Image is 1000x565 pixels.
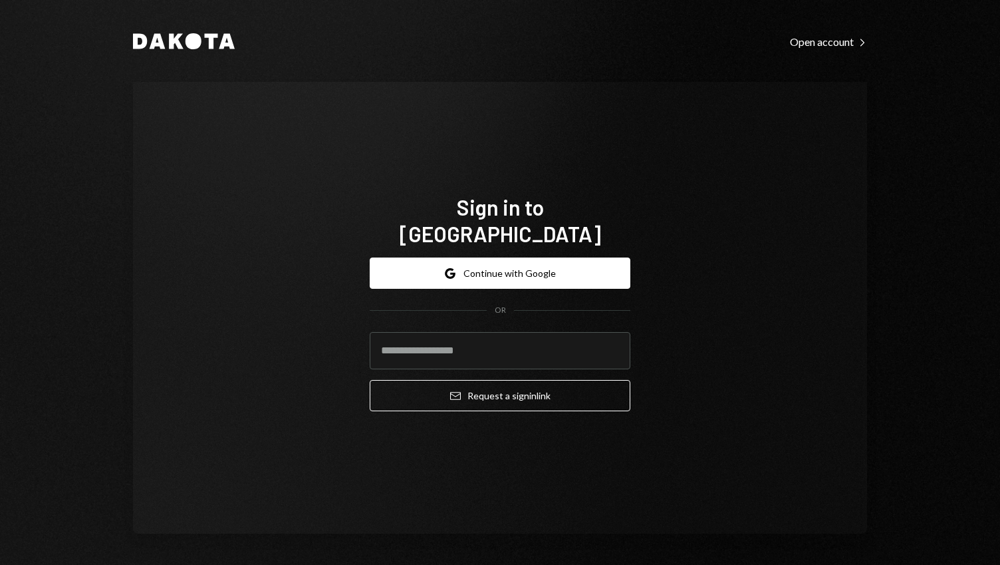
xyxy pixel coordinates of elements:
h1: Sign in to [GEOGRAPHIC_DATA] [370,194,630,247]
a: Open account [790,34,867,49]
div: Open account [790,35,867,49]
div: OR [495,305,506,316]
button: Request a signinlink [370,380,630,411]
button: Continue with Google [370,258,630,289]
